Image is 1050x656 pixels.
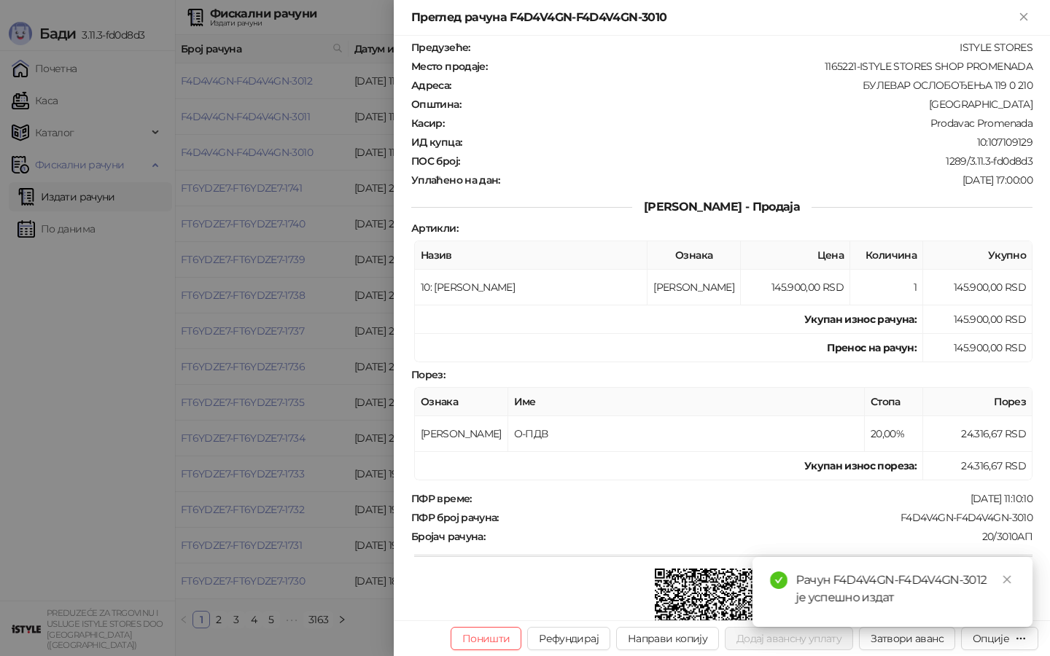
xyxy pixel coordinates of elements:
strong: ИД купца : [411,136,462,149]
button: Направи копију [616,627,719,650]
div: ISTYLE STORES [472,41,1034,54]
th: Ознака [415,388,508,416]
button: Close [1015,9,1032,26]
button: Додај авансну уплату [725,627,853,650]
td: 1 [850,270,923,305]
td: 20,00% [865,416,923,452]
td: 145.900,00 RSD [923,305,1032,334]
button: Затвори аванс [859,627,955,650]
div: [DATE] 17:00:00 [502,173,1034,187]
strong: Порез : [411,368,445,381]
td: 24.316,67 RSD [923,452,1032,480]
strong: Општина : [411,98,461,111]
strong: Бројач рачуна : [411,530,485,543]
span: [PERSON_NAME] - Продаја [632,200,812,214]
a: Close [999,571,1015,587]
th: Количина [850,241,923,270]
span: check-circle [770,571,787,589]
div: Опције [973,632,1009,645]
th: Стопа [865,388,923,416]
div: 1289/3.11.3-fd0d8d3 [461,155,1034,168]
button: Поништи [451,627,522,650]
th: Ознака [647,241,741,270]
td: 10: [PERSON_NAME] [415,270,647,305]
div: БУЛЕВАР ОСЛОБОЂЕЊА 119 0 210 [453,79,1034,92]
strong: Артикли : [411,222,458,235]
strong: Адреса : [411,79,451,92]
span: close [1002,574,1012,585]
th: Име [508,388,865,416]
div: [GEOGRAPHIC_DATA] [462,98,1034,111]
th: Порез [923,388,1032,416]
div: 20/3010АП [486,530,1034,543]
td: 24.316,67 RSD [923,416,1032,452]
td: 145.900,00 RSD [923,334,1032,362]
th: Укупно [923,241,1032,270]
div: Преглед рачуна F4D4V4GN-F4D4V4GN-3010 [411,9,1015,26]
strong: ПОС број : [411,155,459,168]
button: Рефундирај [527,627,610,650]
td: 145.900,00 RSD [923,270,1032,305]
div: F4D4V4GN-F4D4V4GN-3010 [500,511,1034,524]
strong: ПФР време : [411,492,472,505]
td: [PERSON_NAME] [647,270,741,305]
td: О-ПДВ [508,416,865,452]
strong: Уплаћено на дан : [411,173,500,187]
div: Prodavac Promenada [446,117,1034,130]
strong: Предузеће : [411,41,470,54]
span: Направи копију [628,632,707,645]
div: 10:107109129 [463,136,1034,149]
strong: ПФР број рачуна : [411,511,499,524]
div: Рачун F4D4V4GN-F4D4V4GN-3012 је успешно издат [796,571,1015,606]
strong: Касир : [411,117,444,130]
strong: Укупан износ пореза: [804,459,917,472]
th: Цена [741,241,850,270]
td: 145.900,00 RSD [741,270,850,305]
div: [DATE] 11:10:10 [473,492,1034,505]
div: 1165221-ISTYLE STORES SHOP PROMENADA [489,60,1034,73]
strong: Место продаје : [411,60,487,73]
th: Назив [415,241,647,270]
strong: Укупан износ рачуна : [804,313,917,326]
strong: Пренос на рачун : [827,341,917,354]
button: Опције [961,627,1038,650]
td: [PERSON_NAME] [415,416,508,452]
